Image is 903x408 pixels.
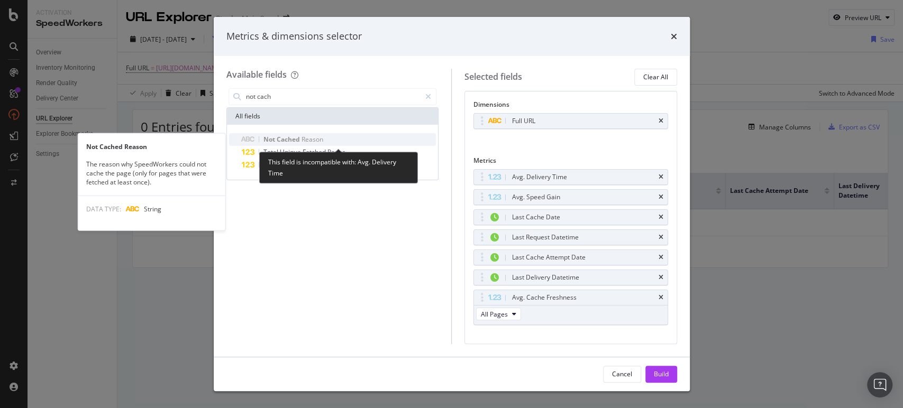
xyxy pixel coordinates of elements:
div: times [659,294,663,301]
div: Build [654,369,669,378]
div: Dimensions [473,100,668,113]
div: Last Cache Attempt Date [512,252,586,263]
div: Avg. Speed Gaintimes [473,189,668,205]
div: Avg. Delivery Timetimes [473,169,668,185]
div: times [659,118,663,124]
div: Full URL [512,116,535,126]
span: Unique [280,147,303,156]
span: Total [263,160,280,169]
div: Avg. Cache Freshness [512,292,577,303]
span: Total [263,147,280,156]
div: The reason why SpeedWorkers could not cache the page (only for pages that were fetched at least o... [78,160,225,187]
div: modal [214,17,690,391]
div: Last Cache Attempt Datetimes [473,249,668,265]
div: Available fields [226,69,287,80]
div: Full URLtimes [473,113,668,129]
span: Delivered [293,160,323,169]
span: Not [263,135,277,144]
button: All Pages [476,308,521,320]
span: Cached [277,135,302,144]
div: Open Intercom Messenger [867,372,892,397]
button: Clear All [634,69,677,86]
span: Fetched [303,147,327,156]
div: Last Cache Datetimes [473,209,668,225]
div: Last Request Datetimetimes [473,229,668,245]
span: Reason [302,135,323,144]
div: Last Cache Date [512,212,560,222]
div: times [671,30,677,43]
div: Clear All [643,72,668,81]
div: times [659,174,663,180]
div: Metrics & dimensions selector [226,30,362,43]
div: All fields [227,108,439,125]
input: Search by field name [245,89,421,105]
span: Pages [323,160,341,169]
div: times [659,274,663,281]
div: Avg. Delivery Time [512,172,567,182]
span: Not [280,160,293,169]
div: Metrics [473,156,668,169]
button: Cancel [603,366,641,383]
div: times [659,214,663,220]
div: Avg. Cache FreshnesstimesAll Pages [473,290,668,325]
span: Pages [327,147,345,156]
span: All Pages [481,310,508,319]
div: Last Delivery Datetime [512,272,579,283]
div: Last Request Datetime [512,232,579,243]
div: Cancel [612,369,632,378]
div: Avg. Speed Gain [512,192,560,202]
div: Selected fields [464,71,522,83]
button: Build [645,366,677,383]
div: Not Cached Reason [78,142,225,151]
div: times [659,254,663,261]
div: times [659,234,663,240]
div: times [659,194,663,200]
div: Last Delivery Datetimetimes [473,270,668,285]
